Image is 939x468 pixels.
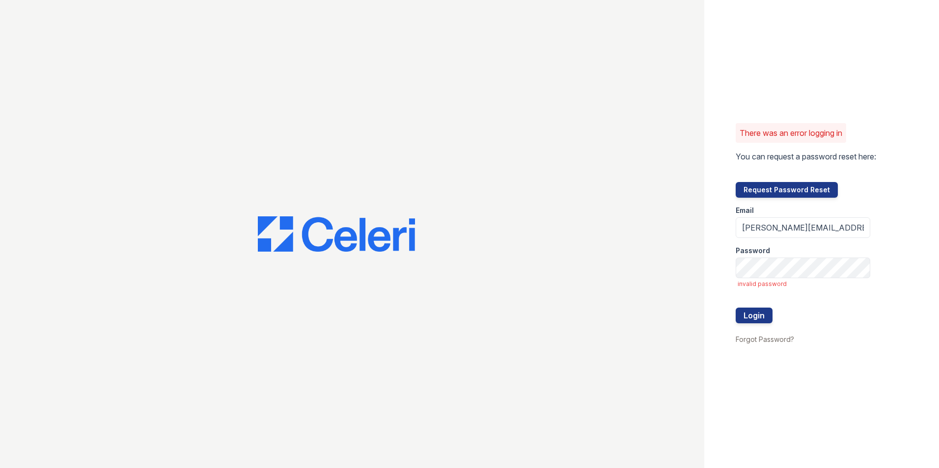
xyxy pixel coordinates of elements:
[740,127,842,139] p: There was an error logging in
[738,280,870,288] span: invalid password
[736,151,876,162] p: You can request a password reset here:
[736,246,770,256] label: Password
[258,216,415,252] img: CE_Logo_Blue-a8612792a0a2168367f1c8372b55b34899dd931a85d93a1a3d3e32e68fde9ad4.png
[736,335,794,343] a: Forgot Password?
[736,308,773,323] button: Login
[736,182,838,198] button: Request Password Reset
[736,206,754,215] label: Email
